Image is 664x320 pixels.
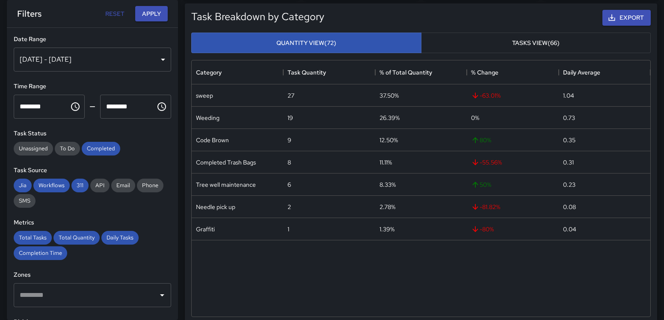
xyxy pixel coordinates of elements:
div: 0.31 [563,158,574,167]
div: 8.33% [379,180,396,189]
div: 0.35 [563,136,575,144]
div: API [90,179,110,192]
h6: Metrics [14,218,171,227]
div: 1.39% [379,225,394,233]
div: 11.11% [379,158,392,167]
div: sweep [196,91,213,100]
div: 2 [288,203,291,211]
div: 1.04 [563,91,574,100]
button: Open [156,289,168,301]
div: 12.50% [379,136,398,144]
div: [DATE] - [DATE] [14,48,171,72]
div: SMS [14,194,36,208]
div: 311 [71,179,89,192]
div: Completion Time [14,246,67,260]
div: 6 [288,180,291,189]
div: % of Total Quantity [375,60,467,84]
div: 0.73 [563,114,575,122]
div: 8 [288,158,291,167]
div: Category [192,60,283,84]
div: 0.04 [563,225,576,233]
div: Workflows [33,179,70,192]
div: 19 [288,114,293,122]
button: Choose time, selected time is 12:00 AM [67,98,84,115]
span: 0 % [471,114,479,122]
span: Workflows [33,182,70,189]
div: Weeding [196,114,219,122]
span: 80 % [471,136,491,144]
div: Total Quantity [53,231,100,245]
span: API [90,182,110,189]
span: Unassigned [14,145,53,152]
div: 9 [288,136,291,144]
span: Total Tasks [14,234,52,241]
div: % Change [471,60,498,84]
div: Needle pick up [196,203,235,211]
div: Daily Average [559,60,650,84]
span: -63.01 % [471,91,501,100]
div: Daily Average [563,60,600,84]
div: 0.23 [563,180,575,189]
div: Task Quantity [283,60,375,84]
h6: Date Range [14,35,171,44]
div: Total Tasks [14,231,52,245]
span: Phone [137,182,163,189]
h6: Task Status [14,129,171,138]
h6: Zones [14,270,171,280]
span: Daily Tasks [101,234,139,241]
div: Task Quantity [288,60,326,84]
button: Choose time, selected time is 11:59 PM [153,98,170,115]
div: Code Brown [196,136,229,144]
div: Graffiti [196,225,215,233]
div: % of Total Quantity [379,60,432,84]
span: Completed [82,145,120,152]
div: Completed [82,142,120,156]
div: Tree well maintenance [196,180,256,189]
div: Category [196,60,222,84]
div: 2.78% [379,203,395,211]
span: Email [111,182,135,189]
button: Apply [135,6,168,22]
div: 0.08 [563,203,576,211]
div: Jia [14,179,32,192]
span: Completion Time [14,249,67,257]
span: SMS [14,197,36,204]
span: To Do [55,145,80,152]
div: 1 [288,225,289,233]
span: 50 % [471,180,491,189]
div: % Change [467,60,558,84]
div: 27 [288,91,294,100]
span: -55.56 % [471,158,502,167]
h6: Time Range [14,82,171,91]
div: Email [111,179,135,192]
button: Quantity View(72) [191,33,421,54]
div: 26.39% [379,114,400,122]
div: Phone [137,179,163,192]
span: Total Quantity [53,234,100,241]
button: Tasks View(66) [421,33,651,54]
div: Completed Trash Bags [196,158,256,167]
button: Export [602,10,651,26]
span: 311 [71,182,89,189]
h6: Task Source [14,166,171,175]
span: Jia [14,182,32,189]
div: 37.50% [379,91,399,100]
h6: Filters [17,7,41,21]
span: -81.82 % [471,203,500,211]
div: Unassigned [14,142,53,156]
div: Daily Tasks [101,231,139,245]
h5: Task Breakdown by Category [191,10,324,24]
div: To Do [55,142,80,156]
button: Reset [101,6,128,22]
span: -80 % [471,225,494,233]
